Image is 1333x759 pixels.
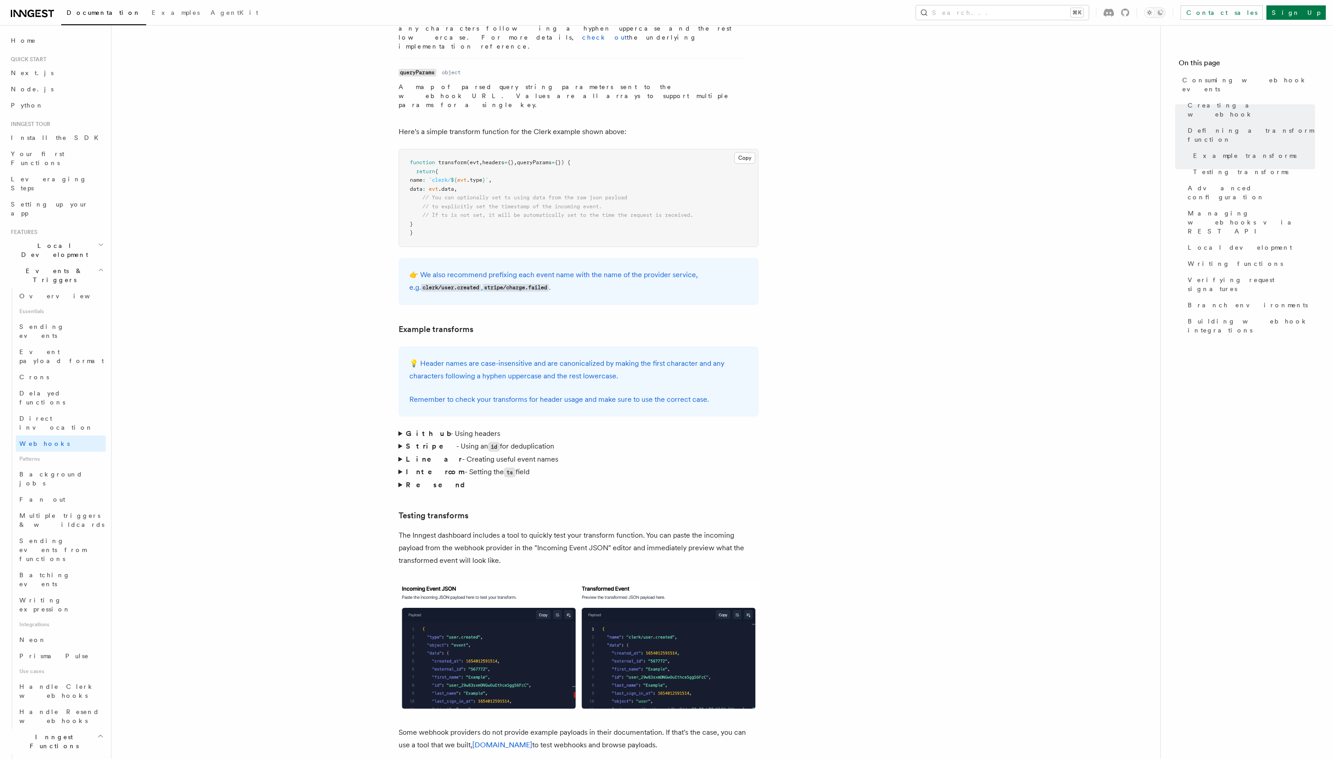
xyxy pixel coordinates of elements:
[19,708,99,724] span: Handle Resend webhooks
[1188,275,1315,293] span: Verifying request signatures
[457,177,467,183] span: evt
[1180,5,1263,20] a: Contact sales
[7,130,106,146] a: Install the SDK
[19,390,65,406] span: Delayed functions
[61,3,146,25] a: Documentation
[67,9,141,16] span: Documentation
[1182,76,1315,94] span: Consuming webhook events
[489,177,492,183] span: ,
[1184,297,1315,313] a: Branch environments
[16,491,106,507] a: Fan out
[479,159,482,166] span: ,
[1188,209,1315,236] span: Managing webhooks via REST API
[16,507,106,533] a: Multiple triggers & wildcards
[410,186,422,192] span: data
[399,529,759,567] p: The Inngest dashboard includes a tool to quickly test your transform function. You can paste the ...
[7,196,106,221] a: Setting up your app
[11,85,54,93] span: Node.js
[1144,7,1166,18] button: Toggle dark mode
[7,266,98,284] span: Events & Triggers
[406,455,462,463] strong: Linear
[1184,97,1315,122] a: Creating a webhook
[1188,301,1308,310] span: Branch environments
[467,159,479,166] span: (evt
[16,617,106,632] span: Integrations
[507,159,514,166] span: {}
[19,471,83,487] span: Background jobs
[1189,164,1315,180] a: Testing transforms
[7,56,46,63] span: Quick start
[1184,180,1315,205] a: Advanced configuration
[422,203,602,210] span: // to explicitly set the timestamp of the incoming event.
[467,177,482,183] span: .type
[409,357,748,382] p: 💡 Header names are case-insensitive and are canonicalized by making the first character and any c...
[16,592,106,617] a: Writing expression
[504,159,507,166] span: =
[7,263,106,288] button: Events & Triggers
[1189,148,1315,164] a: Example transforms
[472,741,532,749] a: [DOMAIN_NAME]
[410,159,435,166] span: function
[1184,272,1315,297] a: Verifying request signatures
[19,683,94,699] span: Handle Clerk webhooks
[19,496,65,503] span: Fan out
[399,453,759,466] summary: Linear- Creating useful event names
[7,732,97,750] span: Inngest Functions
[483,284,549,292] code: stripe/charge.failed
[11,36,36,45] span: Home
[399,509,468,522] a: Testing transforms
[16,319,106,344] a: Sending events
[555,159,570,166] span: {}) {
[19,512,104,528] span: Multiple triggers & wildcards
[19,571,70,588] span: Batching events
[454,186,457,192] span: ,
[399,82,744,109] p: A map of parsed query string parameters sent to the webhook URL. Values are all arrays to support...
[16,533,106,567] a: Sending events from functions
[422,194,627,201] span: // You can optionally set ts using data from the raw json payload
[11,175,87,192] span: Leveraging Steps
[421,284,481,292] code: clerk/user.created
[146,3,205,24] a: Examples
[1179,58,1315,72] h4: On this page
[422,212,693,218] span: // If ts is not set, it will be automatically set to the time the request is received.
[16,288,106,304] a: Overview
[406,442,456,450] strong: Stripe
[7,171,106,196] a: Leveraging Steps
[16,664,106,678] span: Use cases
[429,177,451,183] span: `clerk/
[582,34,627,41] a: check out
[488,442,500,452] code: id
[1179,72,1315,97] a: Consuming webhook events
[399,440,759,453] summary: Stripe- Using anidfor deduplication
[16,436,106,452] a: Webhooks
[504,467,516,477] code: ts
[19,348,104,364] span: Event payload format
[1184,205,1315,239] a: Managing webhooks via REST API
[7,146,106,171] a: Your first Functions
[406,481,472,489] strong: Resend
[416,168,435,175] span: return
[399,479,759,491] summary: Resend
[1184,122,1315,148] a: Defining a transform function
[451,177,457,183] span: ${
[410,229,413,236] span: }
[422,177,426,183] span: :
[7,729,106,754] button: Inngest Functions
[438,186,454,192] span: .data
[16,648,106,664] a: Prisma Pulse
[16,567,106,592] a: Batching events
[399,581,759,712] img: Inngest dashboard transform testing
[1184,239,1315,256] a: Local development
[409,393,748,406] p: Remember to check your transforms for header usage and make sure to use the correct case.
[7,32,106,49] a: Home
[399,69,436,76] code: queryParams
[16,410,106,436] a: Direct invocation
[422,186,426,192] span: :
[16,344,106,369] a: Event payload format
[19,323,64,339] span: Sending events
[19,597,71,613] span: Writing expression
[1193,167,1288,176] span: Testing transforms
[410,177,422,183] span: name
[19,440,70,447] span: Webhooks
[152,9,200,16] span: Examples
